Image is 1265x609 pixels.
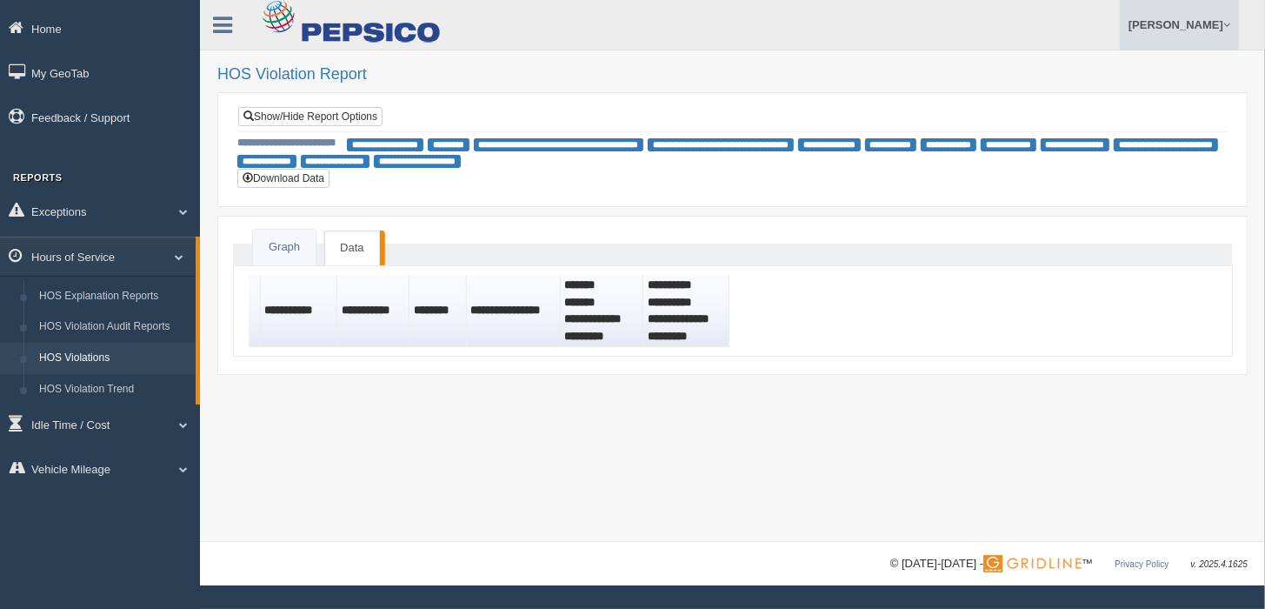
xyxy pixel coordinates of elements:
h2: HOS Violation Report [217,66,1248,84]
a: HOS Violation Trend [31,374,196,405]
img: Gridline [983,555,1082,572]
a: Privacy Policy [1115,559,1168,569]
a: Graph [253,230,316,265]
a: Show/Hide Report Options [238,107,383,126]
a: HOS Explanation Reports [31,281,196,312]
a: HOS Violation Audit Reports [31,311,196,343]
button: Download Data [237,169,330,188]
a: Data [324,231,379,265]
a: HOS Violations [31,343,196,374]
span: v. 2025.4.1625 [1191,559,1248,569]
div: © [DATE]-[DATE] - ™ [890,555,1248,573]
